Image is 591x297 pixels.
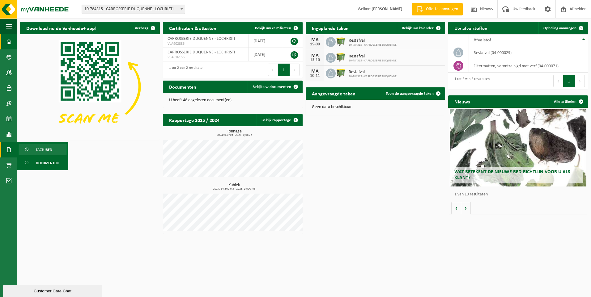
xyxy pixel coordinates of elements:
[168,41,244,46] span: VLA902886
[349,59,397,63] span: 10-784315 - CARROSSERIE DUQUENNE
[454,192,585,197] p: 1 van 10 resultaten
[248,81,302,93] a: Bekijk uw documenten
[336,36,346,47] img: WB-1100-HPE-GN-50
[450,109,587,186] a: Wat betekent de nieuwe RED-richtlijn voor u als klant?
[412,3,463,15] a: Offerte aanvragen
[36,144,52,156] span: Facturen
[82,5,185,14] span: 10-784315 - CARROSSERIE DUQUENNE - LOCHRISTI
[290,64,300,76] button: Next
[309,37,321,42] div: MA
[20,34,160,139] img: Download de VHEPlus App
[397,22,444,34] a: Bekijk uw kalender
[166,129,303,137] h3: Tonnage
[166,183,303,190] h3: Kubiek
[20,22,103,34] h2: Download nu de Vanheede+ app!
[168,55,244,60] span: VLA616156
[249,48,282,61] td: [DATE]
[553,75,563,87] button: Previous
[309,53,321,58] div: MA
[168,36,235,41] span: CARROSSERIE DUQUENNE - LOCHRISTI
[349,75,397,78] span: 10-784315 - CARROSSERIE DUQUENNE
[163,81,202,93] h2: Documenten
[474,38,491,43] span: Afvalstof
[575,75,585,87] button: Next
[538,22,587,34] a: Ophaling aanvragen
[381,87,444,100] a: Toon de aangevraagde taken
[163,22,223,34] h2: Certificaten & attesten
[469,46,588,59] td: restafval (04-000029)
[372,7,402,11] strong: [PERSON_NAME]
[268,64,278,76] button: Previous
[166,187,303,190] span: 2024: 14,300 m3 - 2025: 9,900 m3
[306,22,355,34] h2: Ingeplande taken
[469,59,588,73] td: filtermatten, verontreinigd met verf (04-000071)
[336,52,346,62] img: WB-1100-HPE-GN-50
[135,26,148,30] span: Verberg
[166,134,303,137] span: 2024: 0,070 t - 2025: 0,065 t
[19,157,67,169] a: Documenten
[349,70,397,75] span: Restafval
[36,157,59,169] span: Documenten
[451,202,461,214] button: Vorige
[166,63,204,77] div: 1 tot 2 van 2 resultaten
[402,26,434,30] span: Bekijk uw kalender
[349,38,397,43] span: Restafval
[306,87,362,99] h2: Aangevraagde taken
[130,22,159,34] button: Verberg
[253,85,291,89] span: Bekijk uw documenten
[336,68,346,78] img: WB-1100-HPE-GN-50
[454,169,570,180] span: Wat betekent de nieuwe RED-richtlijn voor u als klant?
[309,74,321,78] div: 10-11
[169,98,296,102] p: U heeft 48 ongelezen document(en).
[461,202,471,214] button: Volgende
[163,114,226,126] h2: Rapportage 2025 / 2024
[349,43,397,47] span: 10-784315 - CARROSSERIE DUQUENNE
[448,95,476,107] h2: Nieuws
[309,42,321,47] div: 15-09
[19,144,67,155] a: Facturen
[349,54,397,59] span: Restafval
[168,50,235,55] span: CARROSSERIE DUQUENNE - LOCHRISTI
[424,6,460,12] span: Offerte aanvragen
[543,26,576,30] span: Ophaling aanvragen
[309,58,321,62] div: 13-10
[278,64,290,76] button: 1
[255,26,291,30] span: Bekijk uw certificaten
[250,22,302,34] a: Bekijk uw certificaten
[309,69,321,74] div: MA
[3,283,103,297] iframe: chat widget
[451,74,490,88] div: 1 tot 2 van 2 resultaten
[249,34,282,48] td: [DATE]
[386,92,434,96] span: Toon de aangevraagde taken
[257,114,302,126] a: Bekijk rapportage
[312,105,439,109] p: Geen data beschikbaar.
[549,95,587,108] a: Alle artikelen
[563,75,575,87] button: 1
[448,22,494,34] h2: Uw afvalstoffen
